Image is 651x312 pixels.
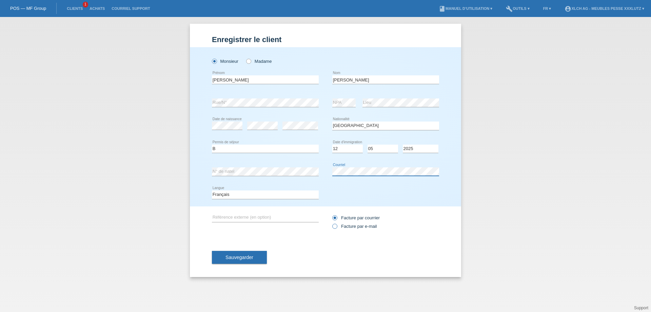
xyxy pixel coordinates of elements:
i: account_circle [565,5,571,12]
input: Madame [246,59,251,63]
span: Sauvegarder [225,255,253,260]
a: account_circleXLCH AG - Meubles Pesse XXXLutz ▾ [561,6,648,11]
i: build [506,5,513,12]
input: Facture par e-mail [332,224,337,232]
label: Madame [246,59,272,64]
button: Sauvegarder [212,251,267,264]
a: buildOutils ▾ [502,6,533,11]
h1: Enregistrer le client [212,35,439,44]
a: FR ▾ [540,6,555,11]
label: Facture par e-mail [332,224,377,229]
label: Facture par courrier [332,215,380,220]
a: POS — MF Group [10,6,46,11]
input: Facture par courrier [332,215,337,224]
a: Achats [86,6,108,11]
input: Monsieur [212,59,216,63]
a: Support [634,306,648,310]
a: bookManuel d’utilisation ▾ [435,6,496,11]
i: book [439,5,446,12]
label: Monsieur [212,59,238,64]
a: Courriel Support [108,6,153,11]
span: 1 [83,2,88,7]
a: Clients [63,6,86,11]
